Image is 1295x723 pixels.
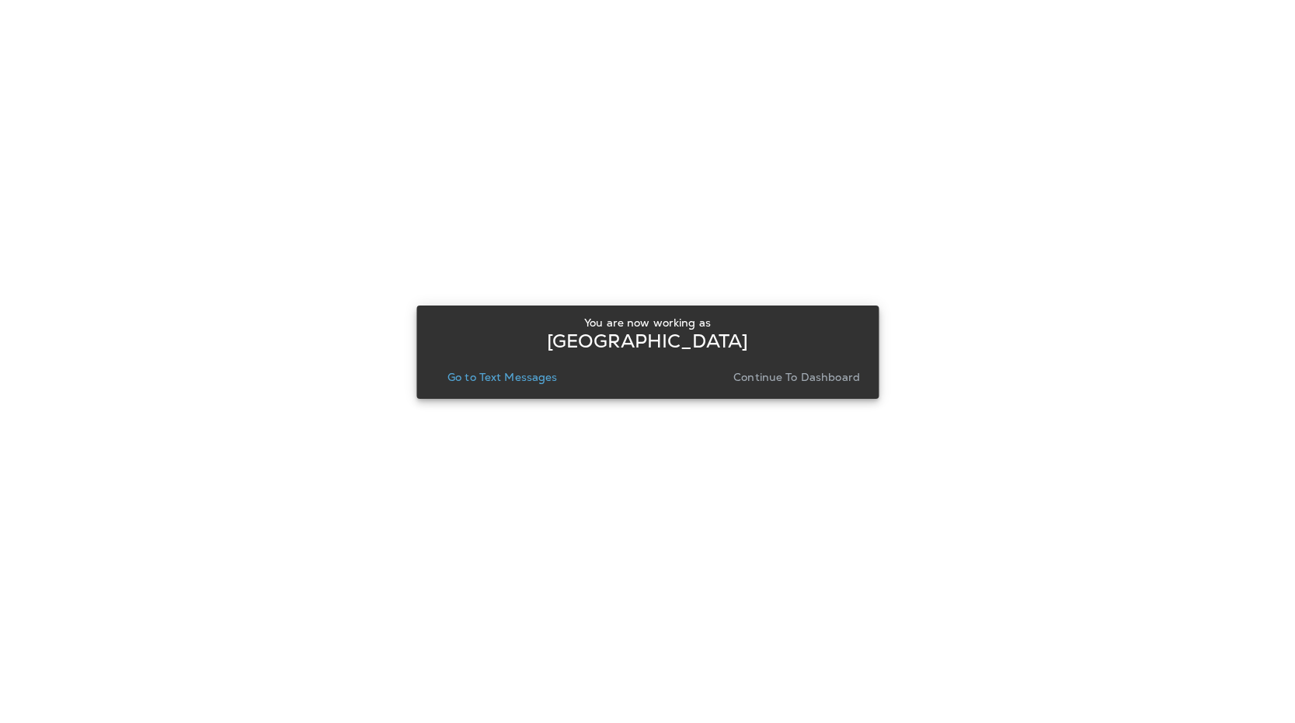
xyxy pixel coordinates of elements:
p: Go to Text Messages [447,371,558,383]
p: You are now working as [584,316,711,329]
p: [GEOGRAPHIC_DATA] [547,335,748,348]
button: Continue to Dashboard [727,366,866,388]
p: Continue to Dashboard [733,371,860,383]
button: Go to Text Messages [441,366,564,388]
